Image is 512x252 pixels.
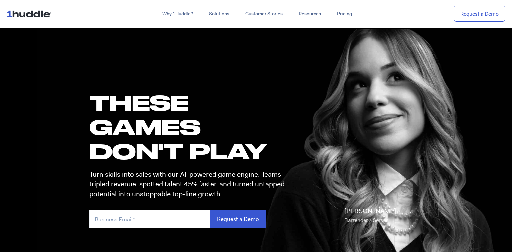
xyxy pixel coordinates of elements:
p: [PERSON_NAME] [344,206,396,225]
input: Business Email* [89,210,210,228]
a: Request a Demo [454,6,505,22]
a: Why 1Huddle? [154,8,201,20]
img: ... [7,7,54,20]
a: Solutions [201,8,237,20]
span: Bartender / Server [344,217,388,224]
a: Customer Stories [237,8,291,20]
a: Resources [291,8,329,20]
input: Request a Demo [210,210,266,228]
h1: these GAMES DON'T PLAY [89,90,291,164]
p: Turn skills into sales with our AI-powered game engine. Teams tripled revenue, spotted talent 45%... [89,170,291,199]
a: Pricing [329,8,360,20]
